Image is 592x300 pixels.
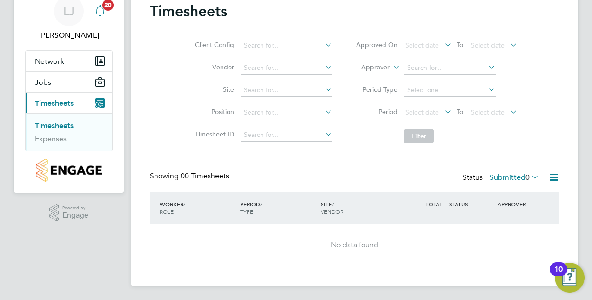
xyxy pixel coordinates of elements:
div: Showing [150,171,231,181]
label: Period Type [356,85,397,94]
label: Submitted [490,173,539,182]
label: Position [192,108,234,116]
span: ROLE [160,208,174,215]
span: TOTAL [425,200,442,208]
label: Approved On [356,41,397,49]
span: Timesheets [35,99,74,108]
a: Expenses [35,134,67,143]
button: Filter [404,129,434,143]
div: WORKER [157,196,238,220]
div: PERIOD [238,196,318,220]
button: Jobs [26,72,112,92]
span: 0 [525,173,530,182]
span: TYPE [240,208,253,215]
input: Select one [404,84,496,97]
span: Select date [471,41,505,49]
div: SITE [318,196,399,220]
input: Search for... [241,106,332,119]
label: Period [356,108,397,116]
span: Liam Jones [25,30,113,41]
button: Open Resource Center, 10 new notifications [555,263,585,293]
h2: Timesheets [150,2,227,20]
input: Search for... [241,61,332,75]
input: Search for... [404,61,496,75]
label: Site [192,85,234,94]
button: Network [26,51,112,71]
span: Network [35,57,64,66]
label: Timesheet ID [192,130,234,138]
span: / [332,200,334,208]
a: Timesheets [35,121,74,130]
span: / [183,200,185,208]
span: 00 Timesheets [181,171,229,181]
a: Go to home page [25,159,113,182]
label: Vendor [192,63,234,71]
div: No data found [159,240,550,250]
span: To [454,39,466,51]
label: Approver [348,63,390,72]
input: Search for... [241,84,332,97]
a: Powered byEngage [49,204,89,222]
label: Client Config [192,41,234,49]
span: Select date [471,108,505,116]
span: / [260,200,262,208]
span: Engage [62,211,88,219]
div: Status [463,171,541,184]
span: VENDOR [321,208,343,215]
input: Search for... [241,129,332,142]
button: Timesheets [26,93,112,113]
div: 10 [554,269,563,281]
input: Search for... [241,39,332,52]
span: To [454,106,466,118]
span: LJ [63,5,74,17]
img: countryside-properties-logo-retina.png [36,159,101,182]
div: Timesheets [26,113,112,151]
span: Jobs [35,78,51,87]
span: Powered by [62,204,88,212]
div: APPROVER [495,196,544,212]
span: Select date [405,108,439,116]
span: Select date [405,41,439,49]
div: STATUS [447,196,495,212]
